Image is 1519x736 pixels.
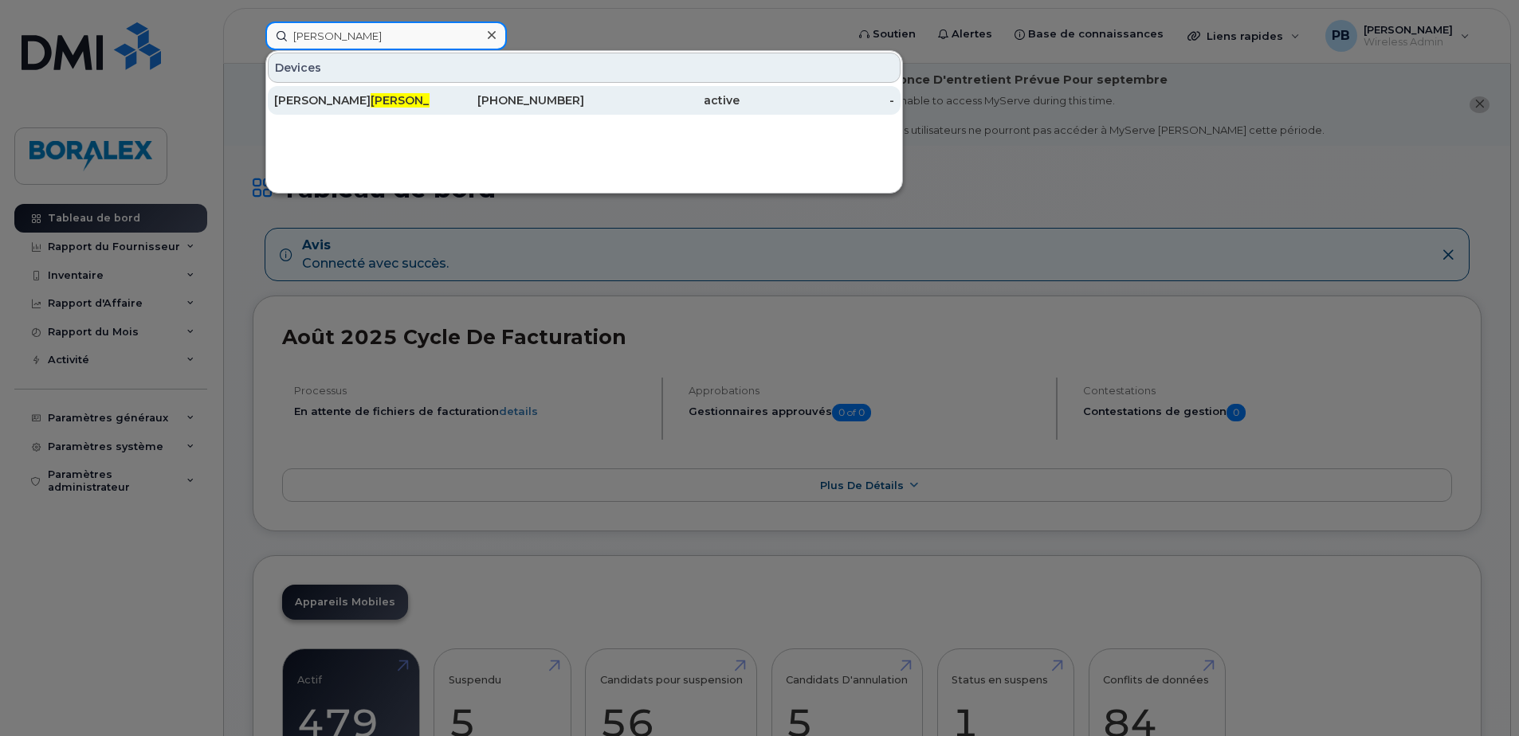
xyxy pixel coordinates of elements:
div: active [584,92,740,108]
a: [PERSON_NAME][PERSON_NAME]in[PHONE_NUMBER]active- [268,86,901,115]
div: - [740,92,895,108]
span: [PERSON_NAME] [371,93,467,108]
div: [PHONE_NUMBER] [430,92,585,108]
div: Devices [268,53,901,83]
div: [PERSON_NAME] in [274,92,430,108]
